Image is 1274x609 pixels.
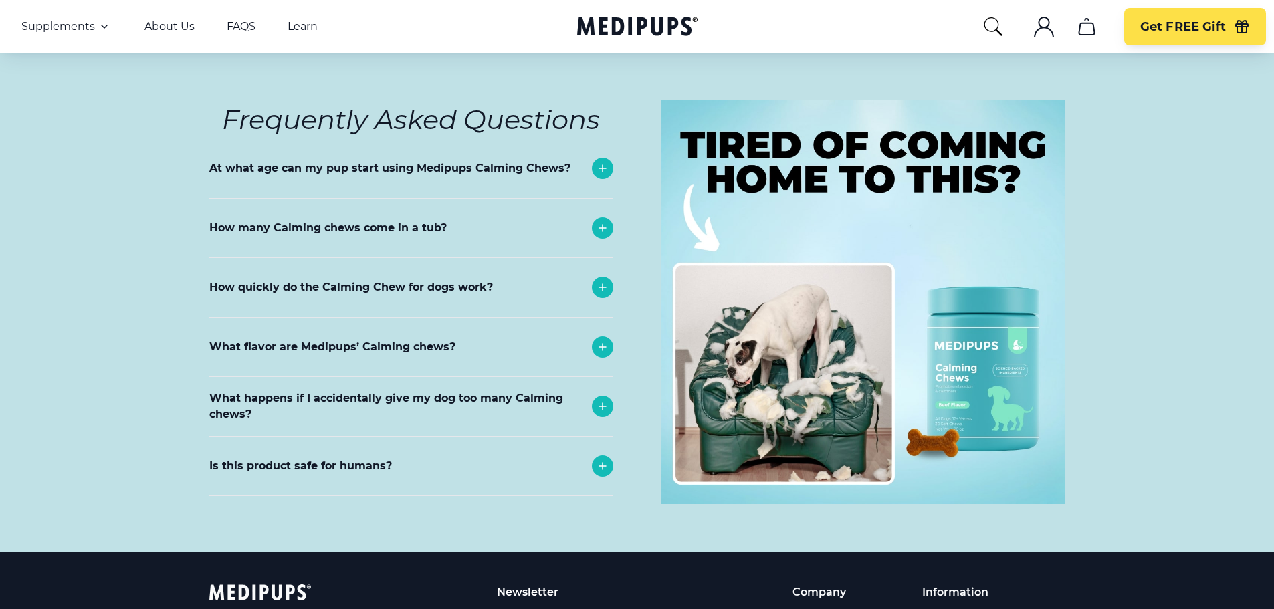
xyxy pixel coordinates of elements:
[922,584,1035,600] p: Information
[209,160,570,176] p: At what age can my pup start using Medipups Calming Chews?
[209,339,455,355] p: What flavor are Medipups’ Calming chews?
[227,20,255,33] a: FAQS
[792,584,874,600] p: Company
[209,257,611,300] div: Each tub contains 30 chews.
[209,317,611,456] div: We created our Calming Chews as an helpful, fast remedy. The ingredients have a calming effect on...
[209,458,392,474] p: Is this product safe for humans?
[661,100,1065,504] img: Dog paw licking solution – FAQs about our chews
[209,100,613,139] h6: Frequently Asked Questions
[577,14,698,41] a: Medipups
[1028,11,1060,43] button: account
[982,16,1004,37] button: search
[288,20,318,33] a: Learn
[209,436,611,511] div: Please see a veterinarian as soon as possible if you accidentally give too many. If you’re unsure...
[209,495,611,554] div: All our products are intended to be consumed by dogs and are not safe for human consumption. Plea...
[144,20,195,33] a: About Us
[497,584,698,600] p: Newsletter
[21,19,112,35] button: Supplements
[1124,8,1266,45] button: Get FREE Gift
[209,376,611,419] div: Beef Flavored: Our chews will leave your pup begging for MORE!
[209,198,611,273] div: Our calming soft chews are an amazing solution for dogs of any breed. This chew is to be given to...
[209,220,447,236] p: How many Calming chews come in a tub?
[1140,19,1226,35] span: Get FREE Gift
[21,20,95,33] span: Supplements
[1071,11,1103,43] button: cart
[209,279,493,295] p: How quickly do the Calming Chew for dogs work?
[209,390,585,422] p: What happens if I accidentally give my dog too many Calming chews?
